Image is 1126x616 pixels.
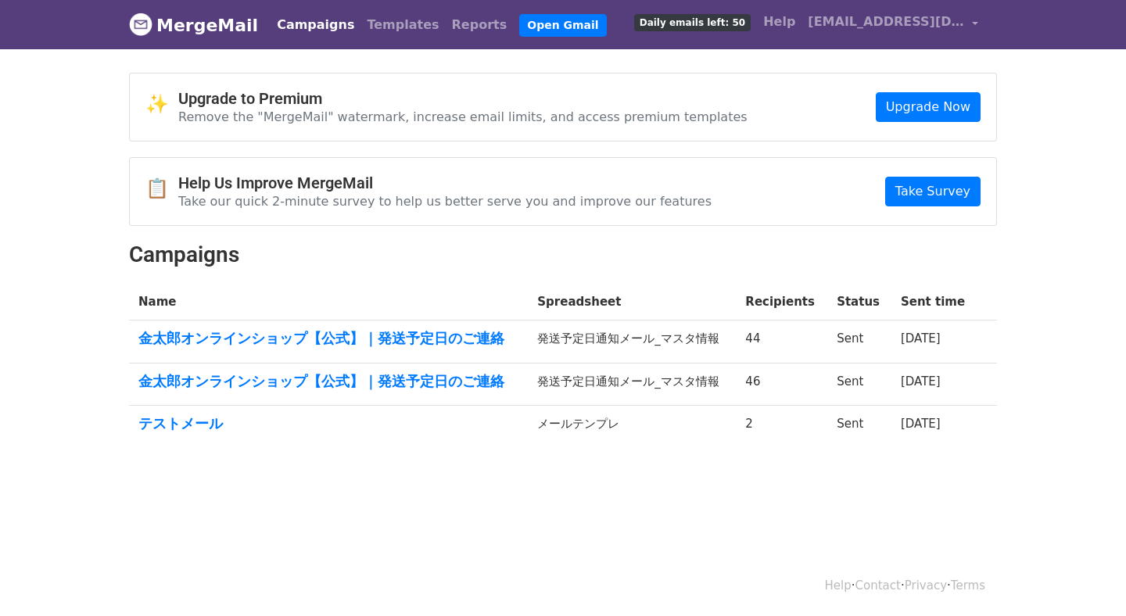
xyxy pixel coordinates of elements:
[145,177,178,200] span: 📋
[634,14,751,31] span: Daily emails left: 50
[901,374,941,389] a: [DATE]
[855,578,901,593] a: Contact
[885,177,981,206] a: Take Survey
[528,284,736,321] th: Spreadsheet
[736,406,827,448] td: 2
[360,9,445,41] a: Templates
[528,363,736,406] td: 発送予定日通知メール_マスタ情報
[446,9,514,41] a: Reports
[736,363,827,406] td: 46
[901,417,941,431] a: [DATE]
[628,6,757,38] a: Daily emails left: 50
[827,363,891,406] td: Sent
[178,89,748,108] h4: Upgrade to Premium
[138,330,518,347] a: 金太郎オンラインショップ【公式】｜発送予定日のご連絡
[178,109,748,125] p: Remove the "MergeMail" watermark, increase email limits, and access premium templates
[178,174,712,192] h4: Help Us Improve MergeMail
[905,578,947,593] a: Privacy
[271,9,360,41] a: Campaigns
[519,14,606,37] a: Open Gmail
[138,373,518,390] a: 金太郎オンラインショップ【公式】｜発送予定日のご連絡
[808,13,964,31] span: [EMAIL_ADDRESS][DOMAIN_NAME]
[876,92,981,122] a: Upgrade Now
[827,406,891,448] td: Sent
[757,6,801,38] a: Help
[129,242,997,268] h2: Campaigns
[825,578,852,593] a: Help
[951,578,985,593] a: Terms
[827,321,891,364] td: Sent
[138,415,518,432] a: テストメール
[145,93,178,116] span: ✨
[901,331,941,346] a: [DATE]
[736,284,827,321] th: Recipients
[528,406,736,448] td: メールテンプレ
[801,6,984,43] a: [EMAIL_ADDRESS][DOMAIN_NAME]
[528,321,736,364] td: 発送予定日通知メール_マスタ情報
[891,284,977,321] th: Sent time
[129,13,152,36] img: MergeMail logo
[178,193,712,210] p: Take our quick 2-minute survey to help us better serve you and improve our features
[129,284,528,321] th: Name
[736,321,827,364] td: 44
[129,9,258,41] a: MergeMail
[827,284,891,321] th: Status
